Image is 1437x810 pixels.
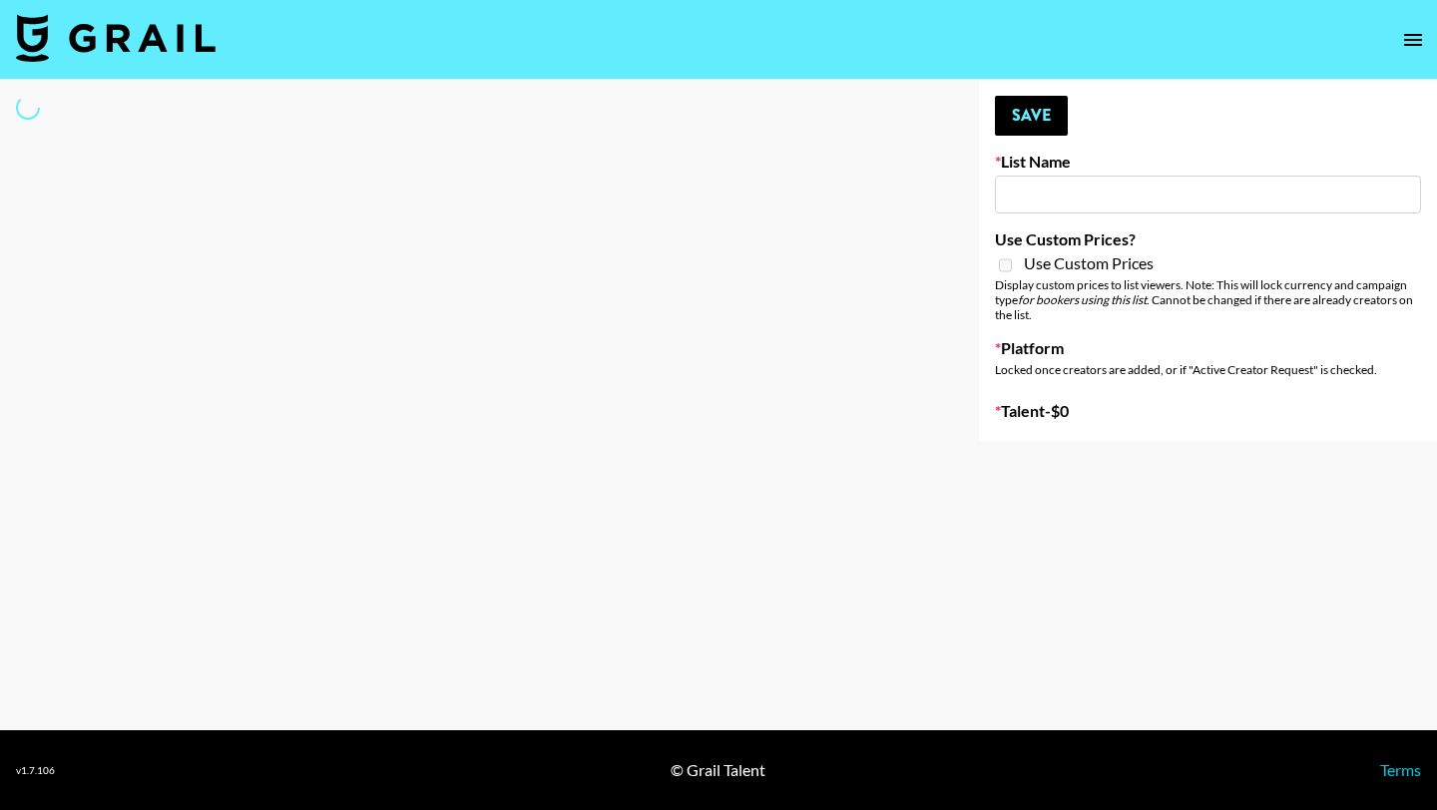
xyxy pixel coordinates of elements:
div: Display custom prices to list viewers. Note: This will lock currency and campaign type . Cannot b... [995,277,1421,322]
label: List Name [995,152,1421,172]
button: Save [995,96,1068,136]
a: Terms [1380,760,1421,779]
div: Locked once creators are added, or if "Active Creator Request" is checked. [995,362,1421,377]
img: Grail Talent [16,14,216,62]
label: Platform [995,338,1421,358]
label: Use Custom Prices? [995,229,1421,249]
div: v 1.7.106 [16,764,55,777]
div: © Grail Talent [671,760,765,780]
span: Use Custom Prices [1024,253,1154,273]
button: open drawer [1393,20,1433,60]
label: Talent - $ 0 [995,401,1421,421]
em: for bookers using this list [1018,292,1147,307]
